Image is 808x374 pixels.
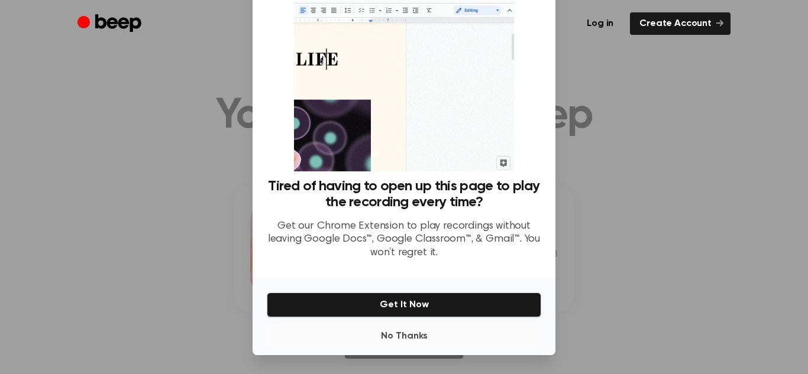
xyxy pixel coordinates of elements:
[267,178,541,210] h3: Tired of having to open up this page to play the recording every time?
[77,12,144,35] a: Beep
[267,292,541,317] button: Get It Now
[267,324,541,348] button: No Thanks
[577,12,623,35] a: Log in
[267,220,541,260] p: Get our Chrome Extension to play recordings without leaving Google Docs™, Google Classroom™, & Gm...
[630,12,731,35] a: Create Account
